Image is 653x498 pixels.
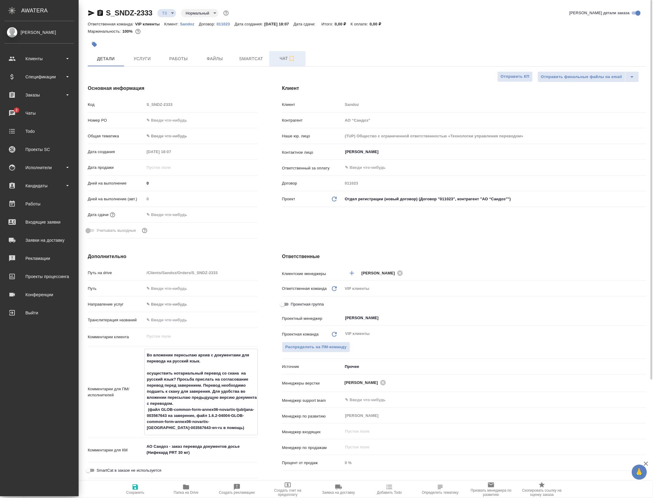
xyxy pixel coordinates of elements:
button: Доп статусы указывают на важность/срочность заказа [222,9,230,17]
input: ✎ Введи что-нибудь [144,284,258,293]
span: Распределить на ПМ-команду [285,344,347,351]
button: Скопировать ссылку на оценку заказа [517,481,567,498]
button: Open [643,382,644,383]
div: Работы [5,199,74,208]
input: ✎ Введи что-нибудь [345,396,624,404]
div: Проекты SC [5,145,74,154]
button: Создать рекламацию [212,481,262,498]
button: Open [643,273,644,274]
p: Проектный менеджер [282,316,343,322]
button: 0 [134,28,142,35]
p: Договор: [199,22,217,26]
button: Распределить на ПМ-команду [282,342,350,352]
div: Исполнители [5,163,74,172]
input: ✎ Введи что-нибудь [144,316,258,324]
p: Наше юр. лицо [282,133,343,139]
span: Отправить финальные файлы на email [541,74,622,80]
p: Дата продажи [88,165,144,171]
div: Заказы [5,90,74,100]
p: Код [88,102,144,108]
p: Договор [282,180,343,186]
div: [PERSON_NAME] [345,379,388,386]
div: ✎ Введи что-нибудь [146,301,251,307]
svg: Подписаться [288,55,295,62]
a: Входящие заявки [2,215,77,230]
button: ТЗ [160,11,169,16]
p: 011023 [217,22,235,26]
input: Пустое поле [343,100,646,109]
p: Дата создания: [235,22,264,26]
div: VIP клиенты [343,283,646,294]
button: Open [643,167,644,168]
p: Номер PO [88,117,144,123]
div: ТЗ [181,9,218,17]
p: Менеджер по продажам [282,445,343,451]
p: Направление услуг [88,301,144,307]
p: Путь на drive [88,270,144,276]
input: ✎ Введи что-нибудь [144,210,197,219]
button: Папка на Drive [161,481,212,498]
div: Клиенты [5,54,74,63]
button: Скопировать ссылку [97,9,104,17]
h4: Дополнительно [88,253,258,260]
textarea: Во вложении пересылаю архив с документами для перевода на русский язык. осуществить нотариальный ... [145,350,258,433]
span: В заказе уже есть ответственный ПМ или ПМ группа [282,342,350,352]
a: Sandoz [180,21,199,26]
input: Пустое поле [343,179,646,188]
div: AWATERA [21,5,79,17]
div: Todo [5,127,74,136]
p: Комментарии для КМ [88,447,144,453]
span: Создать рекламацию [219,491,255,495]
input: Пустое поле [343,458,646,467]
div: Спецификации [5,72,74,81]
p: 0,00 ₽ [335,22,351,26]
p: Дата сдачи: [294,22,317,26]
div: ТЗ [157,9,176,17]
div: ✎ Введи что-нибудь [144,131,258,141]
button: 🙏 [632,465,647,480]
div: ✎ Введи что-нибудь [144,299,258,310]
a: 011023 [217,21,235,26]
button: Отправить финальные файлы на email [538,71,625,82]
p: Клиент [282,102,343,108]
button: Призвать менеджера по развитию [466,481,517,498]
button: Заявка на доставку [313,481,364,498]
button: Выбери, если сб и вс нужно считать рабочими днями для выполнения заказа. [141,227,149,234]
span: 2 [12,107,21,113]
button: Добавить тэг [88,38,101,51]
div: Рекламации [5,254,74,263]
p: Комментарии для ПМ/исполнителей [88,386,144,398]
p: Клиент: [164,22,180,26]
p: Ответственная команда: [88,22,135,26]
a: Конференции [2,287,77,302]
span: Учитывать выходные [97,228,136,234]
p: Дата создания [88,149,144,155]
p: Процент от продаж [282,460,343,466]
p: Дней на выполнение (авт.) [88,196,144,202]
div: Прочее [343,362,646,372]
div: Заявки на доставку [5,236,74,245]
a: Проекты SC [2,142,77,157]
button: Добавить менеджера [345,266,359,280]
h4: Ответственные [282,253,646,260]
span: [PERSON_NAME] [362,270,399,276]
button: Скопировать ссылку для ЯМессенджера [88,9,95,17]
button: Создать счет на предоплату [262,481,313,498]
p: Менеджер по развитию [282,413,343,419]
span: Сохранить [126,491,144,495]
p: Проект [282,196,295,202]
div: [PERSON_NAME] [362,269,405,277]
p: Менеджер support team [282,398,343,404]
p: VIP клиенты [135,22,164,26]
input: Пустое поле [144,100,258,109]
div: Кандидаты [5,181,74,190]
p: Контактное лицо [282,149,343,156]
h4: Клиент [282,85,646,92]
a: Todo [2,124,77,139]
span: SmartCat в заказе не используется [97,467,161,473]
input: Пустое поле [343,132,646,140]
p: Дата сдачи [88,212,109,218]
a: Проекты процессинга [2,269,77,284]
p: Комментарии клиента [88,334,144,340]
button: Определить тематику [415,481,466,498]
